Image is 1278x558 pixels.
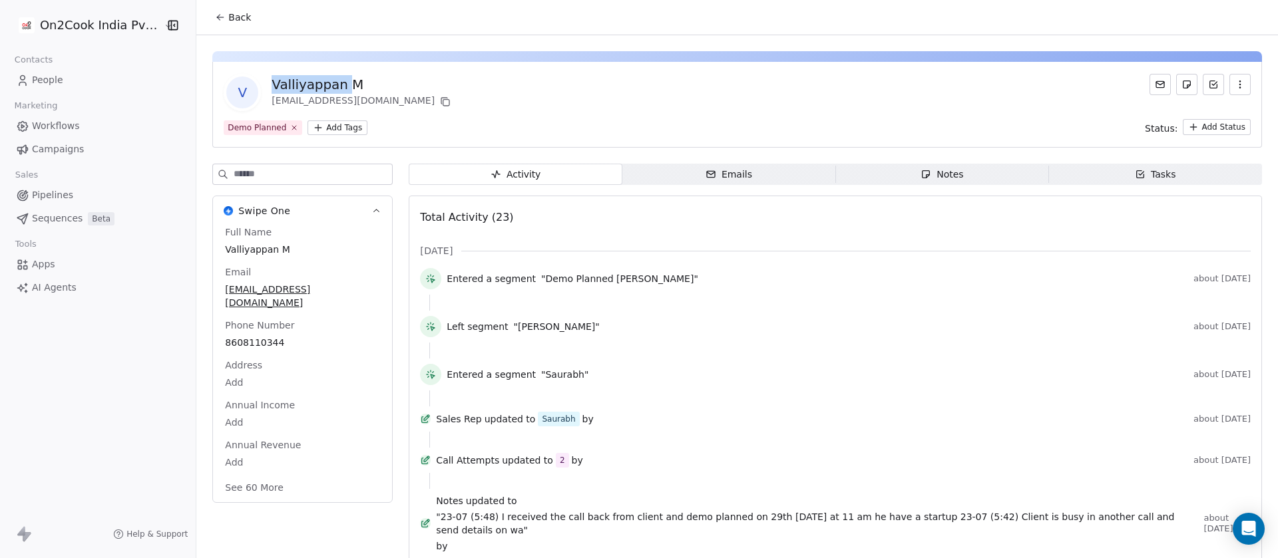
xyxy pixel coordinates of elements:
div: [EMAIL_ADDRESS][DOMAIN_NAME] [272,94,453,110]
span: Swipe One [238,204,290,217]
span: Annual Revenue [222,438,304,452]
div: Tasks [1135,168,1176,182]
div: Swipe OneSwipe One [213,225,392,502]
div: Demo Planned [228,122,286,134]
span: by [436,539,447,553]
a: Apps [11,253,185,275]
span: Phone Number [222,319,297,332]
div: Open Intercom Messenger [1233,513,1265,545]
span: Left segment [447,320,508,333]
span: about [DATE] [1193,321,1251,332]
span: Add [225,416,380,429]
span: Annual Income [222,398,298,412]
div: Valliyappan M [272,75,453,94]
span: People [32,73,63,87]
div: Notes [921,168,963,182]
span: Email [222,265,254,279]
span: "23-07 (5:48) I received the call back from client and demo planned on 29th [DATE] at 11 am he ha... [436,510,1198,537]
span: Tools [9,234,42,254]
span: Notes [436,494,463,507]
a: Help & Support [113,529,188,539]
span: by [572,454,583,467]
span: "Demo Planned [PERSON_NAME]" [541,272,698,285]
button: See 60 More [217,476,292,499]
span: Marketing [9,96,63,116]
a: SequencesBeta [11,208,185,229]
span: Workflows [32,119,80,133]
span: Beta [88,212,114,225]
span: Call Attempts [436,454,499,467]
span: about [DATE] [1204,513,1251,534]
span: Valliyappan M [225,243,380,256]
button: Swipe OneSwipe One [213,196,392,225]
span: Help & Support [126,529,188,539]
a: Pipelines [11,184,185,206]
button: Add Status [1183,119,1251,135]
span: "[PERSON_NAME]" [514,320,600,333]
a: People [11,69,185,91]
a: Workflows [11,115,185,137]
span: On2Cook India Pvt. Ltd. [40,17,160,34]
span: Status: [1145,122,1177,135]
span: AI Agents [32,281,77,295]
div: Saurabh [542,412,575,426]
span: "Saurabh" [541,368,588,381]
span: Back [228,11,251,24]
span: Full Name [222,225,274,239]
span: updated to [466,494,517,507]
span: Sales Rep [436,412,481,426]
span: Campaigns [32,142,84,156]
button: Add Tags [308,120,367,135]
img: Swipe One [224,206,233,215]
a: Campaigns [11,138,185,160]
span: about [DATE] [1193,273,1251,284]
span: Sales [9,165,44,185]
span: 8608110344 [225,336,380,349]
span: [EMAIL_ADDRESS][DOMAIN_NAME] [225,283,380,309]
span: V [226,76,258,108]
span: Add [225,376,380,389]
span: about [DATE] [1193,455,1251,466]
span: about [DATE] [1193,369,1251,380]
span: Address [222,358,265,372]
button: Back [207,5,259,29]
span: Sequences [32,211,83,225]
span: [DATE] [420,244,453,257]
div: Emails [706,168,752,182]
span: Entered a segment [447,272,536,285]
span: Add [225,456,380,469]
a: AI Agents [11,277,185,299]
span: by [582,412,594,426]
span: updated to [485,412,536,426]
span: updated to [502,454,553,467]
span: Total Activity (23) [420,211,513,223]
span: about [DATE] [1193,414,1251,424]
span: Pipelines [32,188,73,202]
span: Entered a segment [447,368,536,381]
img: on2cook%20logo-04%20copy.jpg [19,17,35,33]
div: 2 [560,454,565,467]
span: Apps [32,257,55,271]
button: On2Cook India Pvt. Ltd. [16,14,155,37]
span: Contacts [9,50,59,70]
